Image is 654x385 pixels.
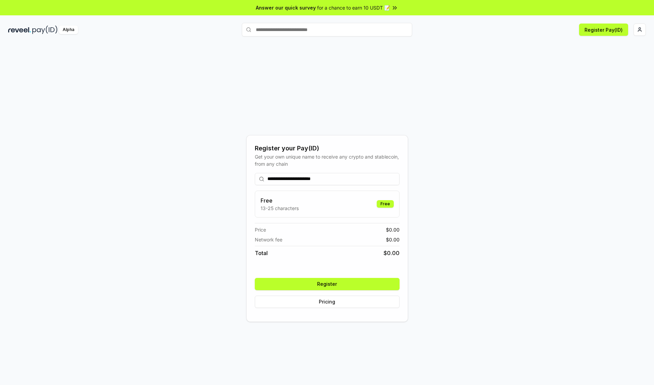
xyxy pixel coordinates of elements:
[377,200,394,208] div: Free
[255,153,400,167] div: Get your own unique name to receive any crypto and stablecoin, from any chain
[255,236,282,243] span: Network fee
[261,205,299,212] p: 13-25 characters
[256,4,316,11] span: Answer our quick survey
[384,249,400,257] span: $ 0.00
[261,196,299,205] h3: Free
[579,24,628,36] button: Register Pay(ID)
[255,296,400,308] button: Pricing
[317,4,390,11] span: for a chance to earn 10 USDT 📝
[8,26,31,34] img: reveel_dark
[32,26,58,34] img: pay_id
[59,26,78,34] div: Alpha
[255,226,266,233] span: Price
[255,144,400,153] div: Register your Pay(ID)
[255,278,400,290] button: Register
[386,236,400,243] span: $ 0.00
[386,226,400,233] span: $ 0.00
[255,249,268,257] span: Total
